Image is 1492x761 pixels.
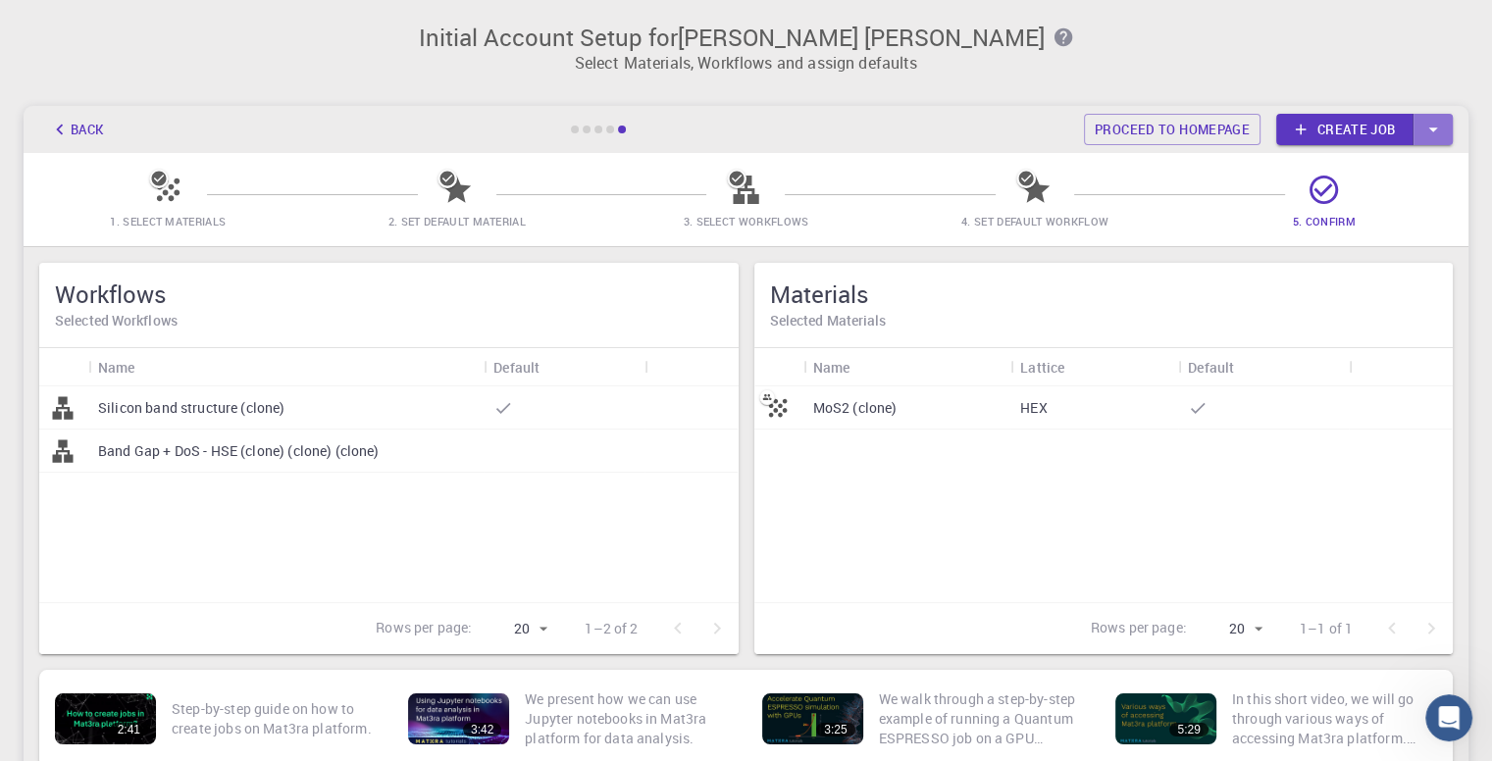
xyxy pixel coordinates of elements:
[1232,689,1437,748] p: In this short video, we will go through various ways of accessing Mat3ra platform. There are thre...
[585,619,638,638] p: 1–2 of 2
[135,351,167,382] button: Sort
[961,214,1108,228] span: 4. Set Default Workflow
[1107,678,1445,760] a: 5:29In this short video, we will go through various ways of accessing Mat3ra platform. There are ...
[39,348,88,386] div: Icon
[1020,348,1064,386] div: Lattice
[813,348,850,386] div: Name
[55,279,723,310] h5: Workflows
[770,279,1438,310] h5: Materials
[1178,348,1349,386] div: Default
[1293,214,1356,228] span: 5. Confirm
[770,310,1438,331] h6: Selected Materials
[813,398,898,418] p: MoS2 (clone)
[849,351,881,382] button: Sort
[1188,348,1234,386] div: Default
[1010,348,1178,386] div: Lattice
[1091,618,1187,640] p: Rows per page:
[388,214,526,228] span: 2. Set Default Material
[88,348,484,386] div: Name
[1020,398,1047,418] p: HEX
[754,678,1092,760] a: 3:25We walk through a step-by-step example of running a Quantum ESPRESSO job on a GPU enabled nod...
[47,678,385,760] a: 2:41Step-by-step guide on how to create jobs on Mat3ra platform.
[35,24,1457,51] h3: Initial Account Setup for [PERSON_NAME] [PERSON_NAME]
[816,723,854,736] div: 3:25
[1276,114,1414,145] a: Create job
[525,689,730,748] p: We present how we can use Jupyter notebooks in Mat3ra platform for data analysis.
[803,348,1011,386] div: Name
[98,398,285,418] p: Silicon band structure (clone)
[463,723,501,736] div: 3:42
[1064,351,1096,382] button: Sort
[1169,723,1208,736] div: 5:29
[1084,114,1260,145] a: Proceed to homepage
[480,615,553,643] div: 20
[110,723,148,736] div: 2:41
[39,114,114,145] button: Back
[1195,615,1268,643] div: 20
[172,699,377,738] p: Step-by-step guide on how to create jobs on Mat3ra platform.
[55,310,723,331] h6: Selected Workflows
[110,214,226,228] span: 1. Select Materials
[98,441,380,461] p: Band Gap + DoS - HSE (clone) (clone) (clone)
[98,348,135,386] div: Name
[39,14,110,31] span: Support
[400,678,738,760] a: 3:42We present how we can use Jupyter notebooks in Mat3ra platform for data analysis.
[1234,351,1265,382] button: Sort
[879,689,1084,748] p: We walk through a step-by-step example of running a Quantum ESPRESSO job on a GPU enabled node. W...
[493,348,540,386] div: Default
[540,351,571,382] button: Sort
[1300,619,1353,638] p: 1–1 of 1
[683,214,808,228] span: 3. Select Workflows
[754,348,803,386] div: Icon
[35,51,1457,75] p: Select Materials, Workflows and assign defaults
[376,618,472,640] p: Rows per page:
[484,348,644,386] div: Default
[1425,694,1472,741] iframe: Intercom live chat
